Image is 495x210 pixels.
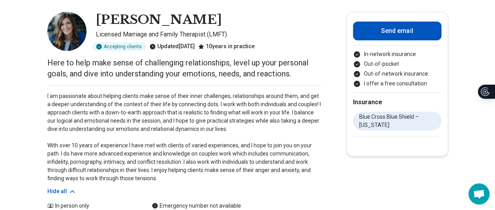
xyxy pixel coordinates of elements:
div: Accepting clients [93,42,146,51]
li: I offer a free consultation [353,80,441,88]
p: I am passionate about helping clients make sense of their inner challenges, relationships around ... [47,92,321,183]
button: Send email [353,22,441,40]
button: Hide all [47,187,76,196]
div: Open chat [468,183,490,205]
li: Out-of-pocket [353,60,441,68]
li: Out-of-network insurance [353,70,441,78]
div: 10 years in practice [198,42,255,51]
div: In person only [47,202,136,210]
div: Updated [DATE] [149,42,195,51]
li: Blue Cross Blue Shield – [US_STATE] [353,112,441,130]
ul: Payment options [353,50,441,88]
img: Michelle Niehues, Licensed Marriage and Family Therapist (LMFT) [47,12,86,51]
h2: Insurance [353,98,441,107]
li: In-network insurance [353,50,441,58]
p: Licensed Marriage and Family Therapist (LMFT) [96,30,321,39]
h1: [PERSON_NAME] [96,12,222,28]
div: Emergency number not available [152,202,241,210]
p: Here to help make sense of challenging relationships, level up your personal goals, and dive into... [47,57,321,79]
